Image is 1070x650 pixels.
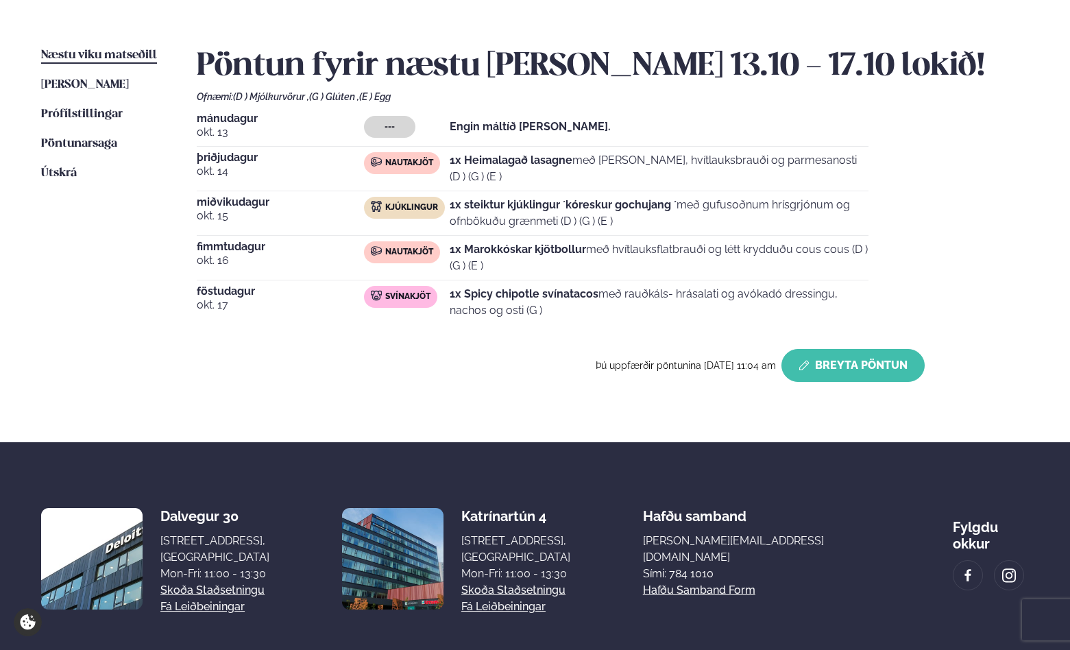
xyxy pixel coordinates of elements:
p: með rauðkáls- hrásalati og avókadó dressingu, nachos og osti (G ) [450,286,868,319]
span: Prófílstillingar [41,108,123,120]
div: Dalvegur 30 [160,508,269,525]
span: föstudagur [197,286,364,297]
a: Prófílstillingar [41,106,123,123]
span: Svínakjöt [385,291,430,302]
a: [PERSON_NAME][EMAIL_ADDRESS][DOMAIN_NAME] [643,533,881,566]
strong: 1x Heimalagað lasagne [450,154,572,167]
div: [STREET_ADDRESS], [GEOGRAPHIC_DATA] [461,533,570,566]
span: okt. 15 [197,208,364,224]
a: Hafðu samband form [643,582,755,599]
a: Skoða staðsetningu [160,582,265,599]
a: Útskrá [41,165,77,182]
div: Mon-Fri: 11:00 - 13:30 [461,566,570,582]
strong: 1x Marokkóskar kjötbollur [450,243,586,256]
span: Útskrá [41,167,77,179]
div: Mon-Fri: 11:00 - 13:30 [160,566,269,582]
span: okt. 16 [197,252,364,269]
span: fimmtudagur [197,241,364,252]
div: Katrínartún 4 [461,508,570,525]
div: [STREET_ADDRESS], [GEOGRAPHIC_DATA] [160,533,269,566]
p: með gufusoðnum hrísgrjónum og ofnbökuðu grænmeti (D ) (G ) (E ) [450,197,868,230]
div: Fylgdu okkur [953,508,1029,552]
span: okt. 14 [197,163,364,180]
a: image alt [995,561,1023,590]
img: image alt [41,508,143,610]
a: Skoða staðsetningu [461,582,566,599]
strong: 1x Spicy chipotle svínatacos [450,287,598,300]
h2: Pöntun fyrir næstu [PERSON_NAME] 13.10 - 17.10 lokið! [197,47,1029,86]
img: image alt [342,508,443,610]
a: Cookie settings [14,608,42,636]
span: (D ) Mjólkurvörur , [233,91,309,102]
p: Sími: 784 1010 [643,566,881,582]
img: chicken.svg [371,201,382,212]
img: pork.svg [371,290,382,301]
span: Nautakjöt [385,158,433,169]
img: beef.svg [371,245,382,256]
a: image alt [953,561,982,590]
span: miðvikudagur [197,197,364,208]
span: þriðjudagur [197,152,364,163]
p: með hvítlauksflatbrauði og létt krydduðu cous cous (D ) (G ) (E ) [450,241,868,274]
a: Næstu viku matseðill [41,47,157,64]
span: Næstu viku matseðill [41,49,157,61]
img: beef.svg [371,156,382,167]
img: image alt [1001,568,1017,583]
span: (E ) Egg [359,91,391,102]
span: --- [385,121,395,132]
span: (G ) Glúten , [309,91,359,102]
button: Breyta Pöntun [781,349,925,382]
strong: Engin máltíð [PERSON_NAME]. [450,120,611,133]
img: image alt [960,568,975,583]
p: með [PERSON_NAME], hvítlauksbrauði og parmesanosti (D ) (G ) (E ) [450,152,868,185]
a: Fá leiðbeiningar [160,599,245,615]
strong: 1x steiktur kjúklingur ´kóreskur gochujang ´ [450,198,677,211]
a: Pöntunarsaga [41,136,117,152]
a: [PERSON_NAME] [41,77,129,93]
div: Ofnæmi: [197,91,1029,102]
span: Pöntunarsaga [41,138,117,149]
span: mánudagur [197,113,364,124]
span: Þú uppfærðir pöntunina [DATE] 11:04 am [596,360,776,371]
span: Hafðu samband [643,497,746,525]
a: Fá leiðbeiningar [461,599,546,615]
span: okt. 17 [197,297,364,313]
span: [PERSON_NAME] [41,79,129,91]
span: Nautakjöt [385,247,433,258]
span: okt. 13 [197,124,364,141]
span: Kjúklingur [385,202,438,213]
